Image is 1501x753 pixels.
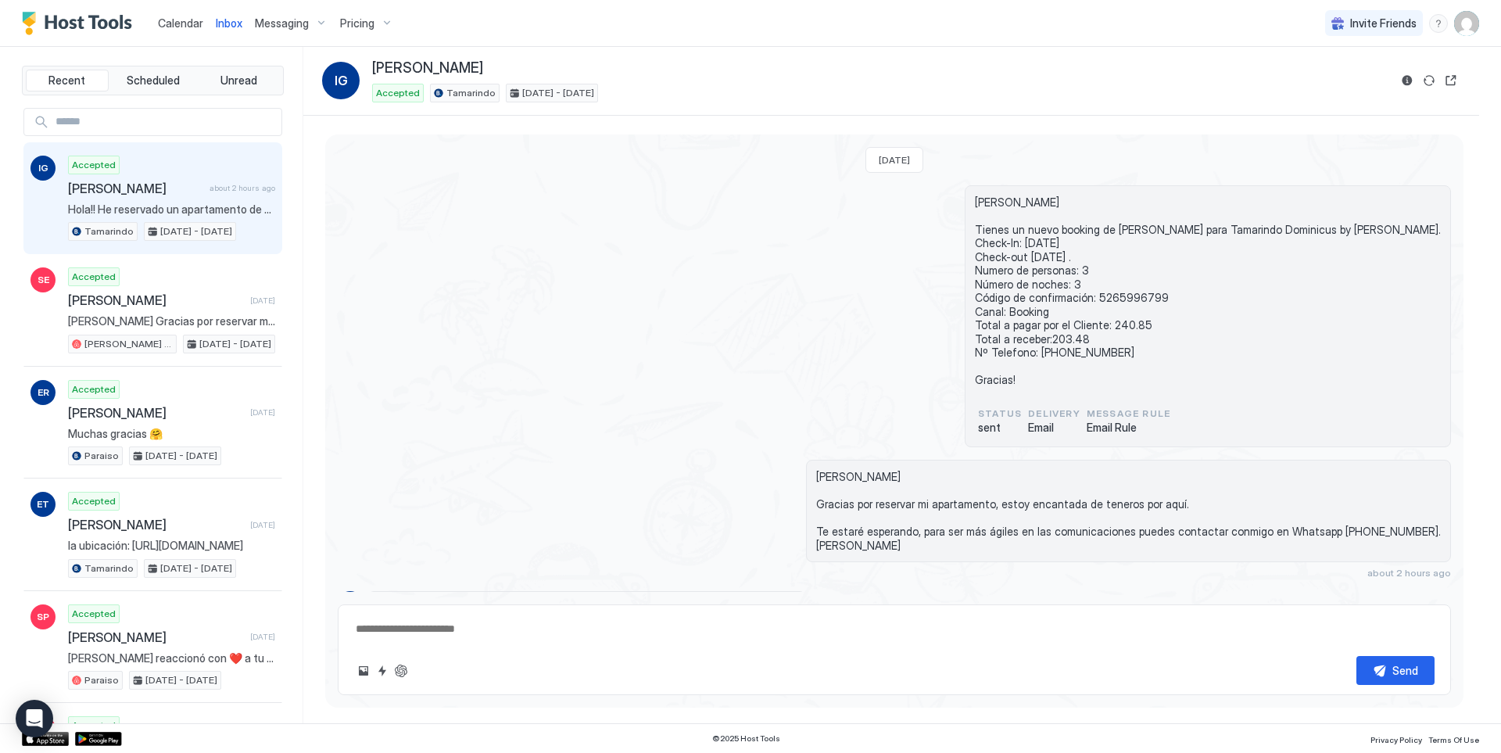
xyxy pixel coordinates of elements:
span: Hola!! He reservado un apartamento de 2 habitaciones. Puedes enviarme la ubicación ? Para realiza... [68,203,275,217]
span: Accepted [72,719,116,733]
button: Scheduled [112,70,195,91]
span: la ubicación: [URL][DOMAIN_NAME] [68,539,275,553]
span: Delivery [1028,407,1080,421]
button: ChatGPT Auto Reply [392,662,410,680]
span: [DATE] - [DATE] [160,561,232,576]
button: Reservation information [1398,71,1417,90]
span: [PERSON_NAME] Tienes un nuevo booking de [PERSON_NAME] para Tamarindo Dominicus by [PERSON_NAME].... [975,195,1441,387]
button: Quick reply [373,662,392,680]
span: Privacy Policy [1370,735,1422,744]
span: [PERSON_NAME] [68,405,244,421]
span: Accepted [72,158,116,172]
a: Google Play Store [75,732,122,746]
span: Message Rule [1087,407,1170,421]
a: Host Tools Logo [22,12,139,35]
a: Privacy Policy [1370,730,1422,747]
span: IG [38,161,48,175]
span: SP [37,610,49,624]
span: sent [978,421,1022,435]
span: [DATE] - [DATE] [160,224,232,238]
span: Terms Of Use [1428,735,1479,744]
div: User profile [1454,11,1479,36]
span: [DATE] - [DATE] [145,449,217,463]
span: Accepted [72,607,116,621]
span: [DATE] [250,407,275,418]
span: [DATE] [250,296,275,306]
span: Accepted [72,270,116,284]
span: Scheduled [127,74,180,88]
a: Terms Of Use [1428,730,1479,747]
span: [DATE] - [DATE] [145,673,217,687]
span: [PERSON_NAME] By [PERSON_NAME] [84,337,173,351]
span: Paraiso [84,673,119,687]
a: Inbox [216,15,242,31]
a: Calendar [158,15,203,31]
span: [PERSON_NAME] [68,181,203,196]
span: Tamarindo [84,561,134,576]
span: [PERSON_NAME] Gracias por reservar mi apartamento, estoy encantada de teneros por aquí. Te estaré... [816,470,1441,552]
span: [PERSON_NAME] [68,629,244,645]
span: [PERSON_NAME] [372,59,483,77]
button: Unread [197,70,280,91]
button: Send [1356,656,1435,685]
div: Open Intercom Messenger [16,700,53,737]
span: Accepted [72,382,116,396]
span: Accepted [72,494,116,508]
span: [DATE] - [DATE] [522,86,594,100]
span: [PERSON_NAME] [68,517,244,532]
span: [PERSON_NAME] [68,292,244,308]
span: Pricing [340,16,374,30]
span: Messaging [255,16,309,30]
span: about 2 hours ago [1367,567,1451,579]
span: Paraiso [84,449,119,463]
button: Upload image [354,662,373,680]
span: [PERSON_NAME] reaccionó con ❤️ a tu mensaje, que dice: “[PERSON_NAME] Gracias por reservar mi apa... [68,651,275,665]
span: Email [1028,421,1080,435]
span: [DATE] - [DATE] [199,337,271,351]
button: Sync reservation [1420,71,1438,90]
span: © 2025 Host Tools [712,733,780,744]
span: Tamarindo [446,86,496,100]
span: ET [37,497,49,511]
button: Open reservation [1442,71,1460,90]
span: Calendar [158,16,203,30]
span: Tamarindo [84,224,134,238]
span: [DATE] [879,154,910,166]
div: tab-group [22,66,284,95]
span: Unread [220,74,257,88]
span: Accepted [376,86,420,100]
span: [DATE] [250,520,275,530]
span: IG [335,71,348,90]
span: Muchas gracias 🤗 [68,427,275,441]
span: [PERSON_NAME] Gracias por reservar mi apartamento, estoy encantada de teneros por aquí. Te estaré... [68,314,275,328]
span: status [978,407,1022,421]
span: Invite Friends [1350,16,1417,30]
a: App Store [22,732,69,746]
button: Recent [26,70,109,91]
span: Email Rule [1087,421,1170,435]
div: menu [1429,14,1448,33]
span: about 2 hours ago [210,183,275,193]
input: Input Field [49,109,281,135]
span: ER [38,385,49,400]
span: SE [38,273,49,287]
span: Inbox [216,16,242,30]
span: Recent [48,74,85,88]
span: [DATE] [250,632,275,642]
div: Send [1392,662,1418,679]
